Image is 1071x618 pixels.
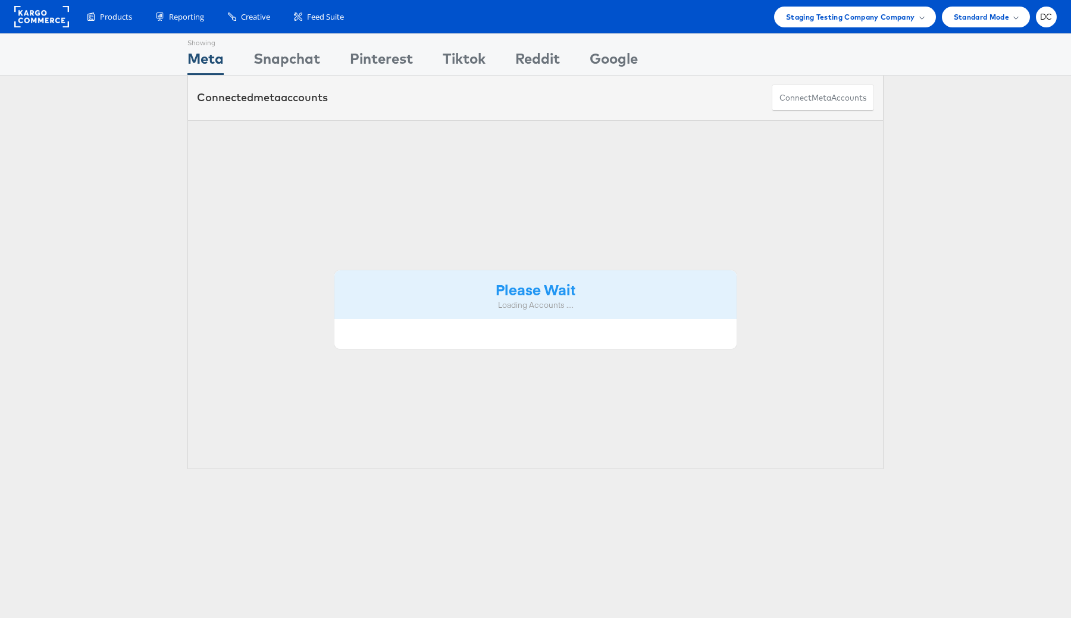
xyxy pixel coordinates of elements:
span: Creative [241,11,270,23]
div: Showing [187,34,224,48]
div: Reddit [515,48,560,75]
span: Standard Mode [954,11,1009,23]
span: meta [253,90,281,104]
span: Feed Suite [307,11,344,23]
div: Meta [187,48,224,75]
span: Products [100,11,132,23]
div: Pinterest [350,48,413,75]
span: Staging Testing Company Company [786,11,915,23]
span: DC [1040,13,1053,21]
span: Reporting [169,11,204,23]
div: Google [590,48,638,75]
span: meta [812,92,831,104]
div: Loading Accounts .... [343,299,728,311]
button: ConnectmetaAccounts [772,85,874,111]
strong: Please Wait [496,279,575,299]
div: Snapchat [253,48,320,75]
div: Tiktok [443,48,486,75]
div: Connected accounts [197,90,328,105]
